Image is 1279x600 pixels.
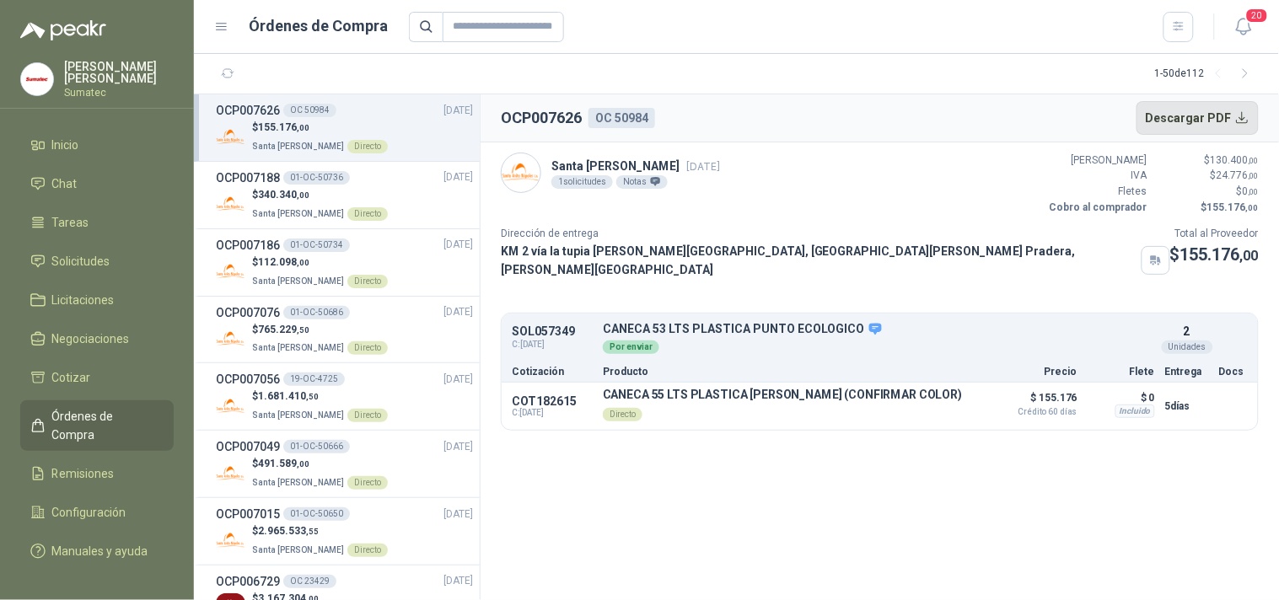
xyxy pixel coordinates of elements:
div: Notas [616,175,668,189]
span: ,00 [1249,156,1259,165]
p: $ [1158,200,1259,216]
span: Configuración [52,503,126,522]
a: Remisiones [20,458,174,490]
p: KM 2 vía la tupia [PERSON_NAME][GEOGRAPHIC_DATA], [GEOGRAPHIC_DATA][PERSON_NAME] Pradera , [PERSO... [501,242,1135,279]
h3: OCP007049 [216,437,280,456]
img: Logo peakr [20,20,106,40]
span: Santa [PERSON_NAME] [252,276,344,286]
span: [DATE] [443,169,473,185]
span: 24.776 [1217,169,1259,181]
span: 155.176 [1180,244,1259,265]
span: 2.965.533 [258,525,319,537]
a: Chat [20,168,174,200]
span: [DATE] [686,160,720,173]
span: 130.400 [1211,154,1259,166]
div: Unidades [1162,340,1213,354]
div: Directo [347,409,388,422]
span: ,00 [297,190,309,200]
p: Precio [993,367,1077,377]
span: Crédito 60 días [993,408,1077,416]
span: Santa [PERSON_NAME] [252,209,344,218]
span: C: [DATE] [512,408,593,418]
span: Negociaciones [52,329,130,348]
a: Órdenes de Compra [20,400,174,451]
div: Directo [603,408,642,421]
span: ,55 [306,527,319,536]
div: 19-OC-4725 [283,372,345,386]
p: Fletes [1046,184,1147,200]
p: Flete [1088,367,1155,377]
p: $ [252,322,388,338]
h1: Órdenes de Compra [250,14,389,38]
a: Solicitudes [20,245,174,277]
h2: OCP007626 [501,106,582,130]
p: $ 155.176 [993,388,1077,416]
a: OCP00718601-OC-50734[DATE] Company Logo$112.098,00Santa [PERSON_NAME]Directo [216,236,473,289]
span: 112.098 [258,256,309,268]
span: Santa [PERSON_NAME] [252,478,344,487]
img: Company Logo [21,63,53,95]
span: Santa [PERSON_NAME] [252,142,344,151]
span: 20 [1245,8,1269,24]
img: Company Logo [216,122,245,152]
span: [DATE] [443,439,473,455]
p: [PERSON_NAME] [PERSON_NAME] [64,61,174,84]
p: $ [1158,153,1259,169]
h3: OCP007626 [216,101,280,120]
p: SOL057349 [512,325,593,338]
a: Cotizar [20,362,174,394]
p: $ [252,254,388,271]
h3: OCP007076 [216,303,280,322]
p: Dirección de entrega [501,226,1170,242]
div: Incluido [1115,404,1155,418]
span: 0 [1243,185,1259,197]
span: [DATE] [443,103,473,119]
span: Licitaciones [52,291,115,309]
span: 491.589 [258,458,309,469]
span: Tareas [52,213,89,232]
p: Cotización [512,367,593,377]
span: Solicitudes [52,252,110,271]
a: OCP00704901-OC-50666[DATE] Company Logo$491.589,00Santa [PERSON_NAME]Directo [216,437,473,490]
p: $ [252,120,388,136]
p: Total al Proveedor [1170,226,1259,242]
div: 1 solicitudes [551,175,613,189]
p: Producto [603,367,983,377]
h3: OCP006729 [216,572,280,591]
span: ,00 [1240,248,1259,264]
span: ,00 [297,258,309,267]
div: OC 23429 [283,575,336,588]
span: 765.229 [258,324,309,335]
span: [DATE] [443,304,473,320]
img: Company Logo [502,153,540,192]
span: ,00 [297,459,309,469]
span: 155.176 [258,121,309,133]
p: CANECA 55 LTS PLASTICA [PERSON_NAME] (CONFIRMAR COLOR) [603,388,962,401]
span: Santa [PERSON_NAME] [252,545,344,554]
span: Remisiones [52,464,115,483]
h3: OCP007186 [216,236,280,254]
span: Santa [PERSON_NAME] [252,343,344,352]
a: Manuales y ayuda [20,535,174,567]
p: Cobro al comprador [1046,200,1147,216]
img: Company Logo [216,324,245,353]
h3: OCP007015 [216,505,280,523]
div: Directo [347,275,388,288]
span: 340.340 [258,189,309,201]
div: Directo [347,476,388,490]
a: Configuración [20,496,174,528]
a: OCP00718801-OC-50736[DATE] Company Logo$340.340,00Santa [PERSON_NAME]Directo [216,169,473,222]
div: 01-OC-50666 [283,440,350,453]
img: Company Logo [216,190,245,219]
span: Cotizar [52,368,91,387]
div: 01-OC-50686 [283,306,350,319]
span: ,00 [1249,171,1259,180]
p: [PERSON_NAME] [1046,153,1147,169]
span: [DATE] [443,237,473,253]
div: 01-OC-50650 [283,507,350,521]
span: Santa [PERSON_NAME] [252,410,344,420]
div: Directo [347,207,388,221]
span: ,00 [1246,203,1259,212]
img: Company Logo [216,257,245,287]
img: Company Logo [216,526,245,555]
